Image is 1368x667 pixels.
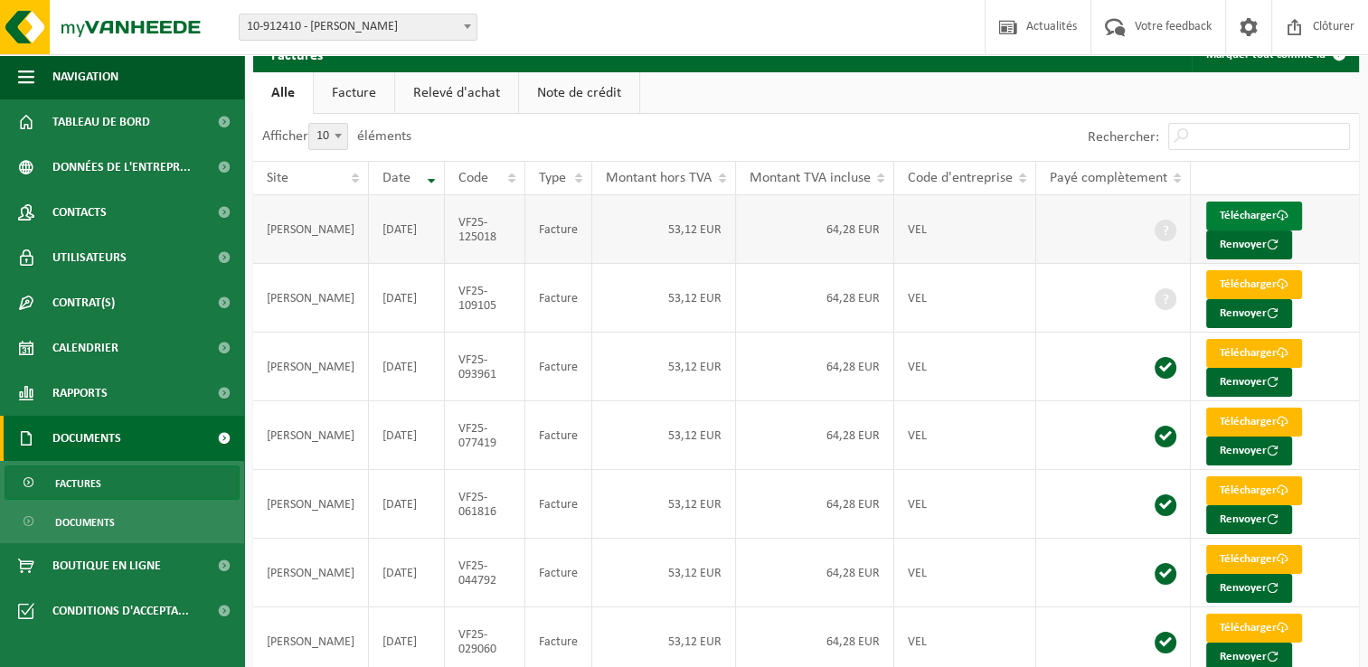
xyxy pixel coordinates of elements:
span: Boutique en ligne [52,543,161,588]
td: Facture [525,401,592,470]
span: Tableau de bord [52,99,150,145]
td: Facture [525,470,592,539]
td: 53,12 EUR [592,539,736,607]
a: Documents [5,504,240,539]
button: Renvoyer [1206,437,1292,465]
span: Rapports [52,371,108,416]
a: Télécharger [1206,476,1302,505]
span: Documents [55,505,115,540]
td: VF25-044792 [445,539,526,607]
button: Renvoyer [1206,230,1292,259]
a: Factures [5,465,240,500]
td: 64,28 EUR [736,470,894,539]
td: [DATE] [369,539,445,607]
td: 53,12 EUR [592,401,736,470]
label: Rechercher: [1088,130,1159,145]
td: 64,28 EUR [736,333,894,401]
td: 53,12 EUR [592,264,736,333]
td: 53,12 EUR [592,470,736,539]
span: Code [458,171,488,185]
td: [PERSON_NAME] [253,333,369,401]
span: Utilisateurs [52,235,127,280]
a: Télécharger [1206,614,1302,643]
td: [PERSON_NAME] [253,470,369,539]
td: [PERSON_NAME] [253,401,369,470]
td: 53,12 EUR [592,195,736,264]
td: [DATE] [369,333,445,401]
span: Factures [55,466,101,501]
span: Documents [52,416,121,461]
span: Contrat(s) [52,280,115,325]
td: 64,28 EUR [736,264,894,333]
td: VEL [894,195,1036,264]
td: 53,12 EUR [592,333,736,401]
a: Télécharger [1206,339,1302,368]
td: VEL [894,539,1036,607]
a: Note de crédit [519,72,639,114]
label: Afficher éléments [262,129,411,144]
a: Télécharger [1206,202,1302,230]
span: Code d'entreprise [908,171,1013,185]
a: Télécharger [1206,270,1302,299]
a: Relevé d'achat [395,72,518,114]
span: Site [267,171,288,185]
span: Payé complètement [1050,171,1167,185]
td: Facture [525,264,592,333]
span: Données de l'entrepr... [52,145,191,190]
span: Contacts [52,190,107,235]
button: Renvoyer [1206,505,1292,534]
td: [PERSON_NAME] [253,195,369,264]
td: VEL [894,333,1036,401]
a: Télécharger [1206,408,1302,437]
span: 10-912410 - BAUVIN FRANÇOIS - JALLET [240,14,476,40]
td: VEL [894,264,1036,333]
td: VF25-093961 [445,333,526,401]
td: [DATE] [369,264,445,333]
span: 10 [309,124,347,149]
td: [PERSON_NAME] [253,539,369,607]
td: VEL [894,470,1036,539]
td: Facture [525,195,592,264]
span: 10-912410 - BAUVIN FRANÇOIS - JALLET [239,14,477,41]
a: Facture [314,72,394,114]
button: Renvoyer [1206,574,1292,603]
td: VF25-109105 [445,264,526,333]
td: [DATE] [369,470,445,539]
td: 64,28 EUR [736,539,894,607]
td: [DATE] [369,195,445,264]
span: Type [539,171,566,185]
a: Alle [253,72,313,114]
span: Date [382,171,410,185]
button: Renvoyer [1206,368,1292,397]
span: Montant TVA incluse [750,171,871,185]
span: Calendrier [52,325,118,371]
td: 64,28 EUR [736,401,894,470]
span: 10 [308,123,348,150]
td: [DATE] [369,401,445,470]
a: Télécharger [1206,545,1302,574]
td: VF25-061816 [445,470,526,539]
td: [PERSON_NAME] [253,264,369,333]
td: VF25-077419 [445,401,526,470]
td: 64,28 EUR [736,195,894,264]
span: Conditions d'accepta... [52,588,189,634]
button: Renvoyer [1206,299,1292,328]
td: Facture [525,333,592,401]
td: VEL [894,401,1036,470]
span: Navigation [52,54,118,99]
td: Facture [525,539,592,607]
td: VF25-125018 [445,195,526,264]
span: Montant hors TVA [606,171,712,185]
